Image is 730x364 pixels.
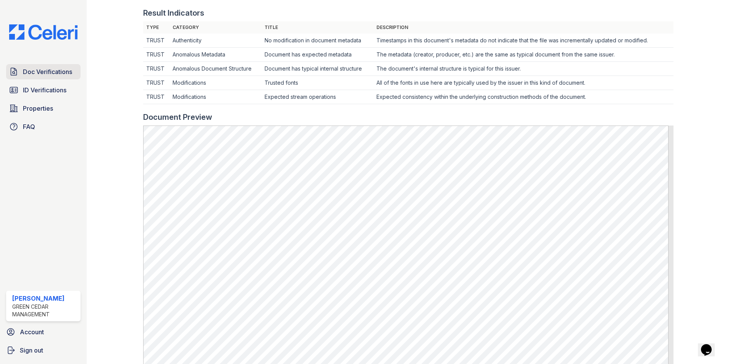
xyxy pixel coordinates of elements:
span: Doc Verifications [23,67,72,76]
span: Properties [23,104,53,113]
div: [PERSON_NAME] [12,294,78,303]
td: Authenticity [170,34,262,48]
td: Trusted fonts [262,76,373,90]
td: Modifications [170,76,262,90]
td: Modifications [170,90,262,104]
div: Result Indicators [143,8,204,18]
span: Account [20,327,44,337]
td: The document's internal structure is typical for this issuer. [373,62,673,76]
th: Type [143,21,170,34]
a: FAQ [6,119,81,134]
span: ID Verifications [23,85,66,95]
td: TRUST [143,34,170,48]
td: Document has expected metadata [262,48,373,62]
span: Sign out [20,346,43,355]
img: CE_Logo_Blue-a8612792a0a2168367f1c8372b55b34899dd931a85d93a1a3d3e32e68fde9ad4.png [3,24,84,40]
div: Green Cedar Management [12,303,78,318]
th: Category [170,21,262,34]
th: Title [262,21,373,34]
td: TRUST [143,48,170,62]
td: TRUST [143,76,170,90]
a: Properties [6,101,81,116]
td: All of the fonts in use here are typically used by the issuer in this kind of document. [373,76,673,90]
td: Anomalous Document Structure [170,62,262,76]
a: Sign out [3,343,84,358]
td: Document has typical internal structure [262,62,373,76]
td: Expected consistency within the underlying construction methods of the document. [373,90,673,104]
td: TRUST [143,62,170,76]
div: Document Preview [143,112,212,122]
td: No modification in document metadata [262,34,373,48]
a: Doc Verifications [6,64,81,79]
span: FAQ [23,122,35,131]
td: Anomalous Metadata [170,48,262,62]
iframe: chat widget [698,333,722,356]
th: Description [373,21,673,34]
td: Expected stream operations [262,90,373,104]
a: ID Verifications [6,82,81,98]
a: Account [3,324,84,340]
td: Timestamps in this document's metadata do not indicate that the file was incrementally updated or... [373,34,673,48]
td: The metadata (creator, producer, etc.) are the same as typical document from the same issuer. [373,48,673,62]
td: TRUST [143,90,170,104]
